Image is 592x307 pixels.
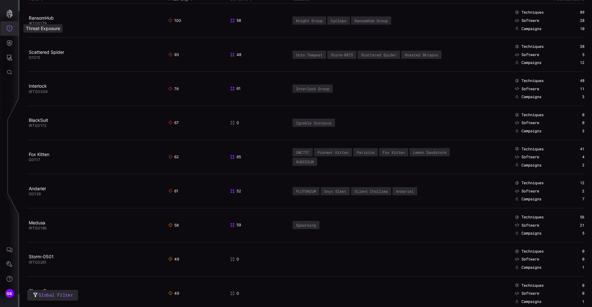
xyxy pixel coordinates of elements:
span: 52 [230,189,241,194]
div: 11 [564,86,584,91]
div: 7 [564,197,584,202]
div: 1 [564,265,584,270]
div: 5 [564,52,584,57]
div: Scattered Spider [361,53,397,57]
div: 12 [564,180,584,185]
div: Storm-0875 [331,53,353,57]
span: Techniques [521,283,544,288]
span: Techniques [521,249,544,254]
div: Spearwing [296,223,316,227]
div: 3 [564,94,584,99]
span: Campaigns [521,299,541,304]
div: Parisite [357,150,374,154]
div: 12 [564,60,584,65]
span: Software [521,154,539,160]
span: 76 [168,86,179,91]
div: 38 [564,44,584,49]
span: Techniques [521,44,544,49]
button: Global Filter [27,290,78,301]
div: RUBIDIUM [296,160,314,164]
span: Techniques [521,112,544,117]
div: 0 [564,120,584,125]
span: IRTG0309 [29,89,47,94]
div: 3 [564,128,584,134]
span: 62 [168,154,179,160]
span: 65 [230,154,241,160]
div: Interlock Group [296,86,329,91]
span: Software [521,52,539,57]
a: Fox Kitten [29,152,49,157]
span: Software [521,291,539,296]
span: 100 [168,18,181,23]
a: BlackSuit [29,117,48,123]
span: Campaigns [521,163,541,168]
div: 89 [564,10,584,15]
span: IRTG0172 [29,123,46,128]
a: Storm-0501 [29,254,54,259]
span: 0 [230,257,239,262]
div: 10 [564,26,584,31]
span: Techniques [521,215,544,220]
span: Techniques [521,147,544,152]
span: 58 [230,18,241,23]
a: Andariel [29,186,46,191]
span: 49 [168,257,179,262]
span: Global Filter [39,291,73,299]
button: GS [0,286,19,301]
span: GS [7,290,12,297]
span: 93 [168,52,179,57]
span: Campaigns [521,94,541,99]
div: 0 [564,249,584,254]
span: Techniques [521,10,544,15]
div: 0 [564,257,584,262]
div: 0 [564,283,584,288]
div: 1 [564,299,584,304]
span: 61 [230,86,241,91]
span: 67 [168,120,179,125]
span: 58 [168,223,179,228]
span: Campaigns [521,265,541,270]
span: Campaigns [521,26,541,31]
span: Software [521,86,539,91]
div: Pioneer Kitten [318,150,348,154]
div: 41 [564,147,584,152]
span: Campaigns [521,60,541,65]
span: Software [521,223,539,228]
div: RansomHub Group [355,18,388,23]
a: RansomHub [29,15,54,21]
div: Ignoble Scorpius [296,121,331,125]
span: Software [521,257,539,262]
div: 56 [564,215,584,220]
span: IRTG0179 [29,21,46,26]
div: Threat Exposure [23,24,63,33]
span: 59 [230,222,241,228]
span: Campaigns [521,197,541,202]
span: Campaigns [521,128,541,134]
span: G0138 [29,191,41,196]
div: Fox Kitten [383,150,405,154]
div: 48 [564,78,584,83]
span: Campaigns [521,231,541,236]
div: 5 [564,231,584,236]
div: 4 [564,154,584,160]
div: Lemon Sandstorm [413,150,446,154]
span: Software [521,120,539,125]
div: PLUTONIUM [296,189,316,193]
span: 48 [230,52,241,57]
div: Knight Group [296,18,323,23]
span: Software [521,189,539,194]
span: IRTG0196 [29,226,46,230]
span: G1015 [29,55,40,60]
div: 0 [564,291,584,296]
div: 28 [564,18,584,23]
a: Medusa [29,220,45,225]
a: Chaos Group [29,288,56,293]
div: Andariel [396,189,414,193]
span: 49 [168,291,179,296]
span: Techniques [521,180,544,185]
div: 2 [564,189,584,194]
span: G0117 [29,157,40,162]
a: Scattered Spider [29,49,64,55]
span: 0 [230,291,239,296]
div: Silent Chollima [355,189,388,193]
